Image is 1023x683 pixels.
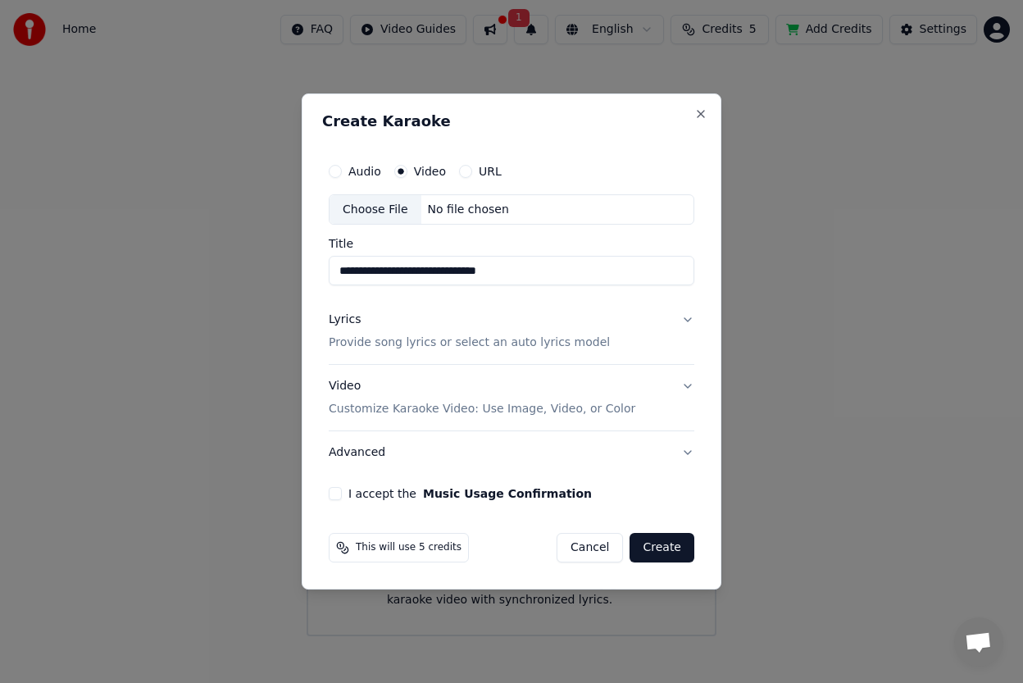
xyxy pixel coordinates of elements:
label: Audio [348,166,381,177]
div: No file chosen [421,202,516,218]
p: Provide song lyrics or select an auto lyrics model [329,335,610,352]
button: Cancel [557,533,623,562]
button: LyricsProvide song lyrics or select an auto lyrics model [329,299,694,365]
div: Choose File [330,195,421,225]
div: Lyrics [329,312,361,329]
span: This will use 5 credits [356,541,461,554]
label: I accept the [348,488,592,499]
p: Customize Karaoke Video: Use Image, Video, or Color [329,401,635,417]
button: Create [630,533,694,562]
label: Video [414,166,446,177]
button: VideoCustomize Karaoke Video: Use Image, Video, or Color [329,366,694,431]
button: I accept the [423,488,592,499]
div: Video [329,379,635,418]
label: Title [329,239,694,250]
h2: Create Karaoke [322,114,701,129]
button: Advanced [329,431,694,474]
label: URL [479,166,502,177]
